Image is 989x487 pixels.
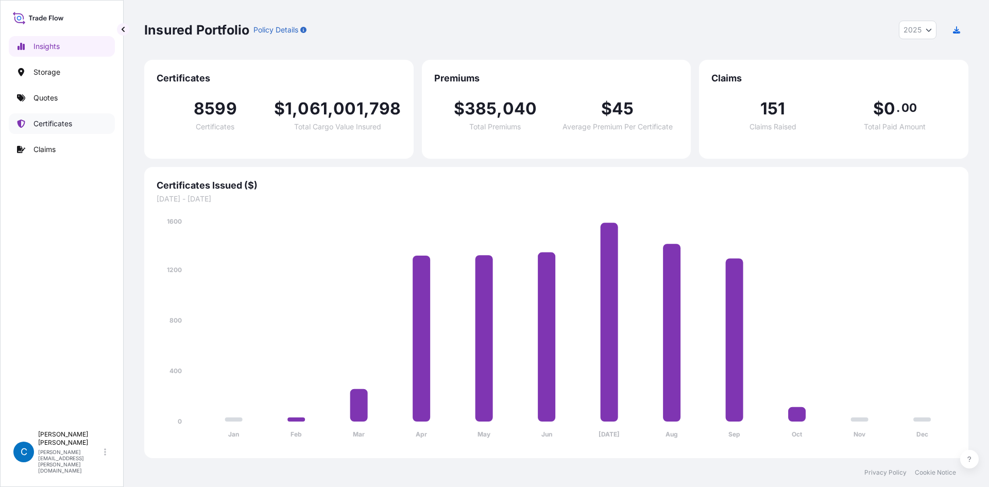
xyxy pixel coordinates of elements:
span: 151 [760,100,786,117]
p: Certificates [33,119,72,129]
tspan: Sep [728,430,740,438]
span: 00 [901,104,917,112]
tspan: Oct [792,430,803,438]
tspan: [DATE] [599,430,620,438]
span: . [896,104,900,112]
span: Certificates [157,72,401,85]
span: , [497,100,502,117]
tspan: 1600 [167,217,182,225]
span: 0 [884,100,895,117]
tspan: 800 [169,316,182,324]
span: Claims Raised [749,123,796,130]
a: Certificates [9,113,115,134]
p: Claims [33,144,56,155]
p: Policy Details [253,25,298,35]
span: 385 [465,100,497,117]
span: Total Cargo Value Insured [294,123,381,130]
span: Average Premium Per Certificate [562,123,673,130]
span: , [328,100,333,117]
span: , [364,100,369,117]
a: Storage [9,62,115,82]
tspan: May [478,430,491,438]
a: Claims [9,139,115,160]
tspan: 400 [169,367,182,375]
span: Certificates Issued ($) [157,179,956,192]
span: Total Paid Amount [864,123,926,130]
tspan: Jan [228,430,239,438]
span: Total Premiums [469,123,521,130]
p: [PERSON_NAME][EMAIL_ADDRESS][PERSON_NAME][DOMAIN_NAME] [38,449,102,474]
a: Cookie Notice [915,468,956,477]
span: 1 [285,100,292,117]
p: [PERSON_NAME] [PERSON_NAME] [38,430,102,447]
span: 040 [503,100,537,117]
span: $ [873,100,884,117]
span: $ [601,100,612,117]
p: Insights [33,41,60,52]
span: Claims [711,72,956,85]
tspan: 1200 [167,266,182,274]
span: $ [454,100,465,117]
span: 2025 [903,25,922,35]
span: 001 [333,100,364,117]
span: 061 [298,100,328,117]
tspan: Dec [916,430,928,438]
span: Premiums [434,72,679,85]
tspan: 0 [178,417,182,425]
tspan: Apr [416,430,427,438]
a: Quotes [9,88,115,108]
span: [DATE] - [DATE] [157,194,956,204]
a: Insights [9,36,115,57]
p: Storage [33,67,60,77]
tspan: Jun [541,430,552,438]
tspan: Mar [353,430,365,438]
span: Certificates [196,123,234,130]
tspan: Feb [291,430,302,438]
span: C [21,447,27,457]
span: 798 [369,100,401,117]
tspan: Aug [666,430,678,438]
span: 45 [612,100,634,117]
span: $ [274,100,285,117]
span: 8599 [194,100,237,117]
button: Year Selector [899,21,936,39]
p: Quotes [33,93,58,103]
span: , [292,100,298,117]
p: Insured Portfolio [144,22,249,38]
a: Privacy Policy [864,468,907,477]
tspan: Nov [854,430,866,438]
